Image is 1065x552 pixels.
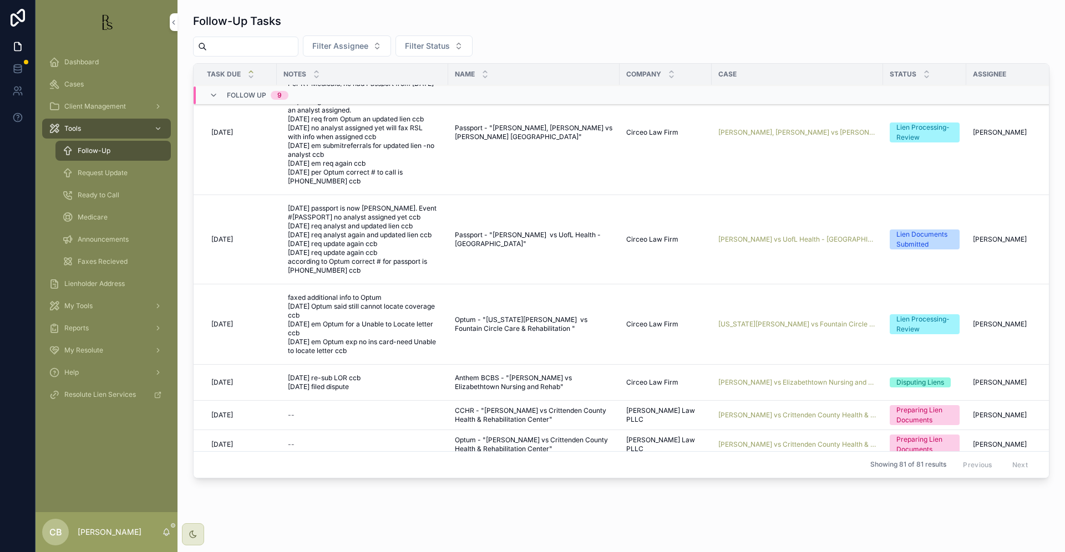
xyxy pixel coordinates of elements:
[98,13,115,31] img: App logo
[42,318,171,338] a: Reports
[78,213,108,222] span: Medicare
[207,315,270,333] a: [DATE]
[42,74,171,94] a: Cases
[718,128,876,137] a: [PERSON_NAME], [PERSON_NAME] vs [PERSON_NAME] [GEOGRAPHIC_DATA]
[405,40,450,52] span: Filter Status
[455,231,613,248] a: Passport - "[PERSON_NAME] vs UofL Health - [GEOGRAPHIC_DATA]"
[395,35,473,57] button: Select Button
[78,191,119,200] span: Ready to Call
[78,235,129,244] span: Announcements
[718,70,737,79] span: Case
[890,122,960,142] a: Lien Processing-Review
[896,314,953,334] div: Lien Processing-Review
[718,235,876,244] a: [PERSON_NAME] vs UofL Health - [GEOGRAPHIC_DATA]
[288,79,437,186] span: Per KY Medicaid, he had Passport from [DATE] - [DATE]; 06/27 - emailed subro referrals requesting...
[890,70,916,79] span: Status
[626,436,705,453] a: [PERSON_NAME] Law PLLC
[890,229,960,249] a: Lien Documents Submitted
[55,252,171,272] a: Faxes Recieved
[64,124,81,133] span: Tools
[288,204,437,275] span: [DATE] passport is now [PERSON_NAME]. Event #[PASSPORT] no analyst assigned yet ccb [DATE] req an...
[973,440,1027,449] span: [PERSON_NAME]
[626,320,705,329] a: Circeo Law Firm
[64,324,89,333] span: Reports
[890,314,960,334] a: Lien Processing-Review
[78,146,110,155] span: Follow-Up
[303,35,391,57] button: Select Button
[283,406,442,424] a: --
[718,320,876,329] a: [US_STATE][PERSON_NAME] vs Fountain Circle Care & Rehabilitation
[718,378,876,387] a: [PERSON_NAME] vs Elizabethtown Nursing and Rehab
[35,44,177,419] div: scrollable content
[207,124,270,141] a: [DATE]
[42,119,171,139] a: Tools
[455,124,614,141] span: Passport - "[PERSON_NAME], [PERSON_NAME] vs [PERSON_NAME] [GEOGRAPHIC_DATA]"
[42,274,171,294] a: Lienholder Address
[890,435,960,454] a: Preparing Lien Documents
[626,128,705,137] a: Circeo Law Firm
[211,128,233,137] span: [DATE]
[973,235,1027,244] span: [PERSON_NAME]
[626,406,705,424] a: [PERSON_NAME] Law PLLC
[207,436,270,453] a: [DATE]
[973,128,1043,137] a: [PERSON_NAME]
[193,13,281,29] h1: Follow-Up Tasks
[626,378,705,387] a: Circeo Law Firm
[211,378,233,387] span: [DATE]
[211,411,233,420] span: [DATE]
[42,296,171,316] a: My Tools
[896,377,944,387] div: Disputing Liens
[455,124,613,141] a: Passport - "[PERSON_NAME], [PERSON_NAME] vs [PERSON_NAME] [GEOGRAPHIC_DATA]"
[42,340,171,360] a: My Resolute
[42,385,171,405] a: Resolute Lien Services
[718,411,876,420] span: [PERSON_NAME] vs Crittenden County Health & Rehabilitation Center
[626,235,678,244] span: Circeo Law Firm
[870,461,946,469] span: Showing 81 of 81 results
[283,436,442,453] a: --
[42,96,171,116] a: Client Management
[55,163,171,183] a: Request Update
[455,315,589,333] span: Optum - "[US_STATE][PERSON_NAME] vs Fountain Circle Care & Rehabilitation "
[211,320,233,329] span: [DATE]
[42,362,171,382] a: Help
[973,411,1027,420] span: [PERSON_NAME]
[211,235,233,244] span: [DATE]
[896,435,953,454] div: Preparing Lien Documents
[55,207,171,227] a: Medicare
[455,436,610,453] span: Optum - "[PERSON_NAME] vs Crittenden County Health & Rehabilitation Center"
[973,320,1043,329] a: [PERSON_NAME]
[207,70,241,79] span: Task Due
[49,525,62,539] span: CB
[973,411,1043,420] a: [PERSON_NAME]
[455,231,602,248] span: Passport - "[PERSON_NAME] vs UofL Health - [GEOGRAPHIC_DATA]"
[973,378,1027,387] span: [PERSON_NAME]
[896,122,953,142] div: Lien Processing-Review
[64,390,136,399] span: Resolute Lien Services
[64,102,126,111] span: Client Management
[78,168,128,177] span: Request Update
[626,128,678,137] span: Circeo Law Firm
[455,70,475,79] span: Name
[718,440,876,449] a: [PERSON_NAME] vs Crittenden County Health & Rehabilitation Center
[288,293,437,355] span: faxed additional info to Optum [DATE] Optum said still cannot locate coverage ccb [DATE] em Optum...
[626,378,678,387] span: Circeo Law Firm
[896,229,953,249] div: Lien Documents Submitted
[288,440,295,449] div: --
[973,320,1027,329] span: [PERSON_NAME]
[207,374,270,391] a: [DATE]
[55,185,171,205] a: Ready to Call
[64,301,93,310] span: My Tools
[288,411,295,420] div: --
[283,75,442,190] a: Per KY Medicaid, he had Passport from [DATE] - [DATE]; 06/27 - emailed subro referrals requesting...
[283,289,442,360] a: faxed additional info to Optum [DATE] Optum said still cannot locate coverage ccb [DATE] em Optum...
[207,231,270,248] a: [DATE]
[973,70,1006,79] span: Assignee
[455,315,613,333] a: Optum - "[US_STATE][PERSON_NAME] vs Fountain Circle Care & Rehabilitation "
